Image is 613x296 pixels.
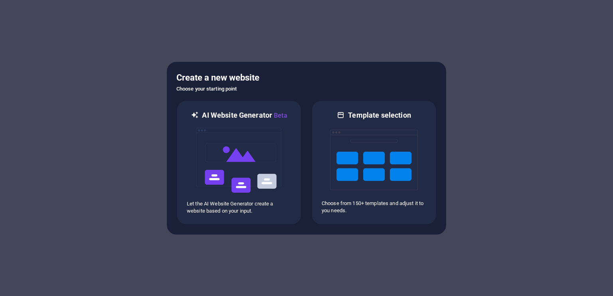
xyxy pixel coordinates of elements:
div: AI Website GeneratorBetaaiLet the AI Website Generator create a website based on your input. [176,100,302,225]
span: Beta [272,112,287,119]
h6: Template selection [348,111,411,120]
img: ai [195,120,283,200]
h6: Choose your starting point [176,84,437,94]
p: Let the AI Website Generator create a website based on your input. [187,200,291,215]
h6: AI Website Generator [202,111,287,120]
h5: Create a new website [176,71,437,84]
div: Template selectionChoose from 150+ templates and adjust it to you needs. [311,100,437,225]
p: Choose from 150+ templates and adjust it to you needs. [322,200,426,214]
